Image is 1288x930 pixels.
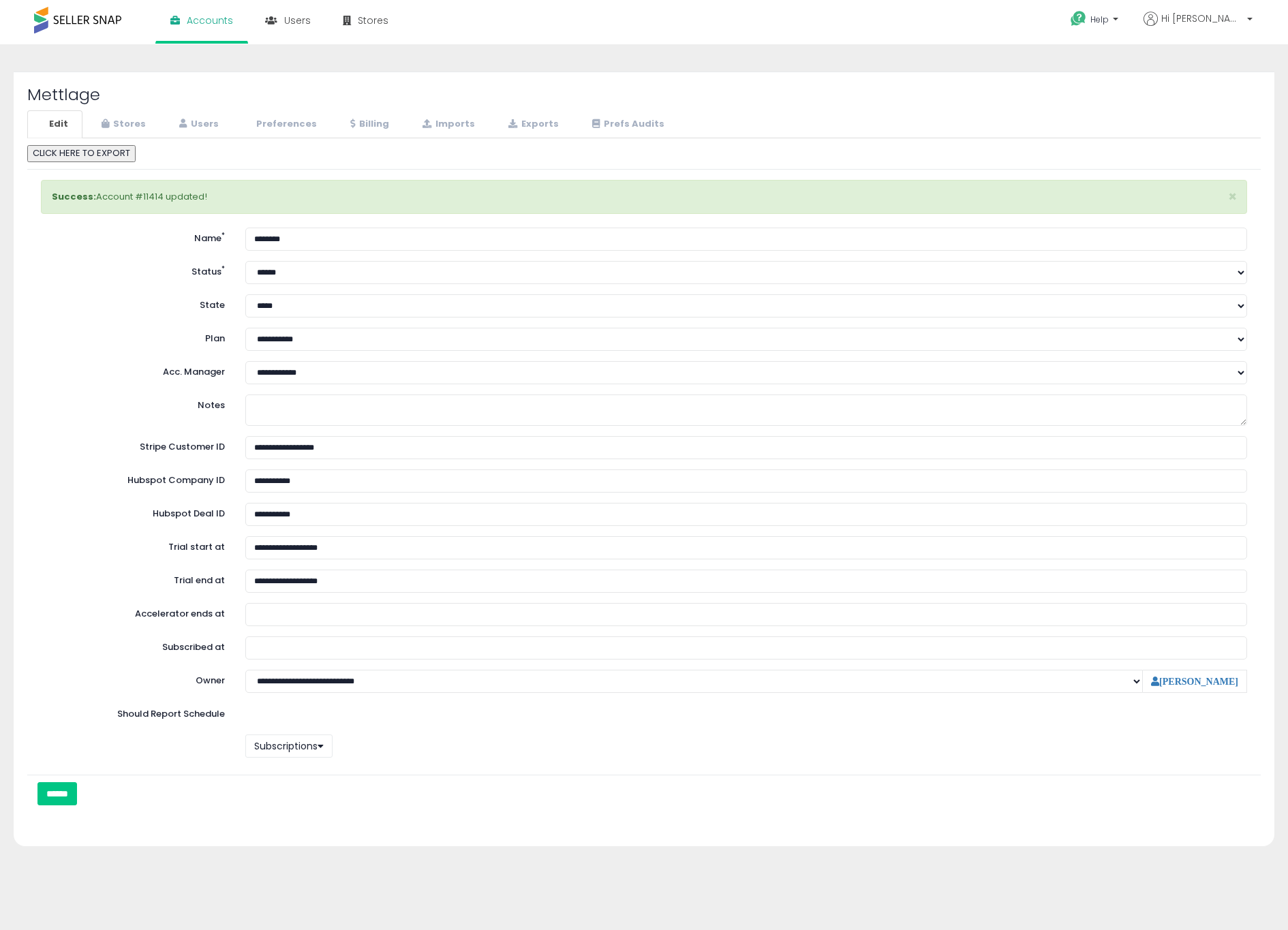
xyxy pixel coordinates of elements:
span: Stores [358,14,388,27]
a: Stores [84,110,160,138]
label: Hubspot Deal ID [31,503,235,521]
label: Name [31,228,235,245]
i: Get Help [1070,10,1087,27]
label: Accelerator ends at [31,603,235,621]
label: Trial end at [31,570,235,587]
span: Users [284,14,311,27]
label: Plan [31,328,235,345]
a: Prefs Audits [574,110,679,138]
button: Subscriptions [245,734,333,758]
label: Status [31,261,235,279]
label: Notes [31,394,235,412]
label: Hubspot Company ID [31,469,235,487]
strong: Success: [52,190,96,203]
div: Account #11414 updated! [41,180,1247,215]
label: Acc. Manager [31,361,235,379]
label: Subscribed at [31,636,235,654]
label: Owner [196,675,225,687]
a: Users [162,110,233,138]
span: Hi [PERSON_NAME] [1161,12,1243,25]
a: Edit [27,110,82,138]
a: Hi [PERSON_NAME] [1144,12,1253,42]
h2: Mettlage [27,86,1261,104]
a: Imports [405,110,489,138]
a: Preferences [234,110,331,138]
a: [PERSON_NAME] [1151,677,1238,686]
label: State [31,294,235,312]
label: Stripe Customer ID [31,436,235,454]
label: Trial start at [31,536,235,554]
a: Billing [333,110,403,138]
span: Accounts [187,14,233,27]
button: CLICK HERE TO EXPORT [27,145,136,162]
a: Exports [491,110,573,138]
label: Should Report Schedule [117,708,225,721]
button: × [1228,189,1237,204]
span: Help [1090,14,1109,25]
